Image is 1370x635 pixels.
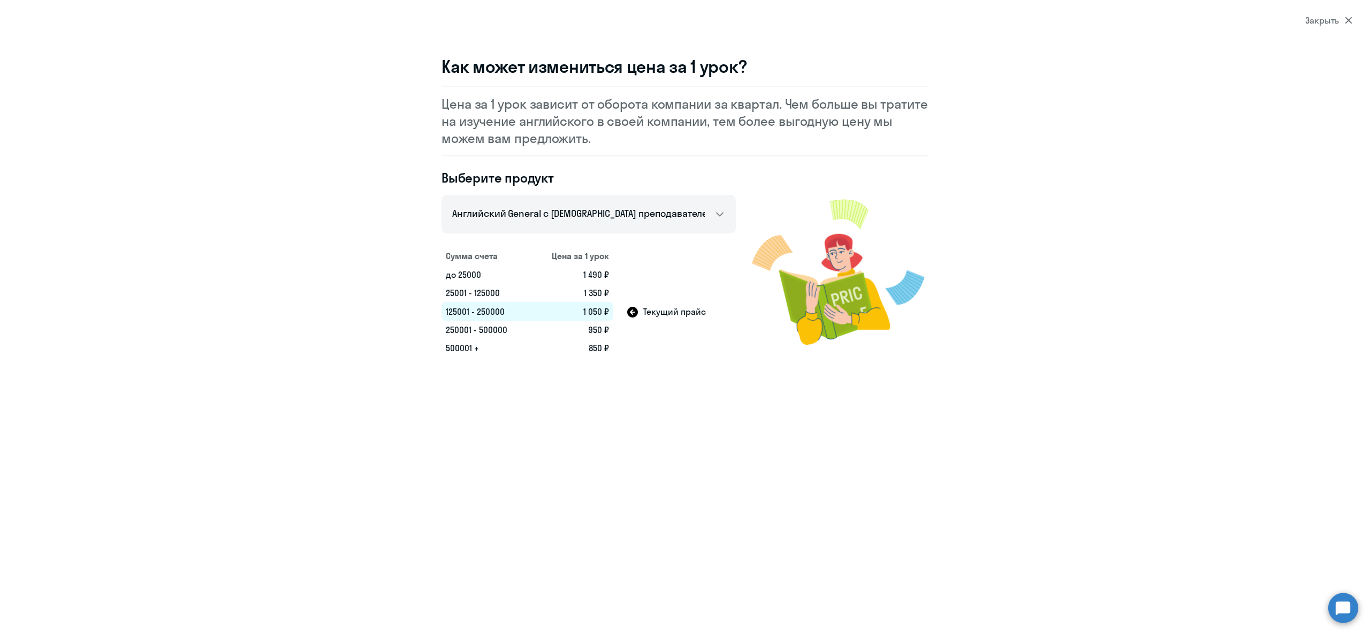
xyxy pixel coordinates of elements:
[442,321,530,339] td: 250001 - 500000
[530,246,614,266] th: Цена за 1 урок
[442,302,530,321] td: 125001 - 250000
[613,302,736,321] td: Текущий прайс
[442,339,530,357] td: 500001 +
[442,284,530,302] td: 25001 - 125000
[442,95,928,147] p: Цена за 1 урок зависит от оборота компании за квартал. Чем больше вы тратите на изучение английск...
[530,284,614,302] td: 1 350 ₽
[442,56,928,77] h3: Как может измениться цена за 1 урок?
[442,169,736,186] h4: Выберите продукт
[1305,14,1352,27] div: Закрыть
[442,246,530,266] th: Сумма счета
[442,266,530,284] td: до 25000
[530,321,614,339] td: 950 ₽
[530,339,614,357] td: 850 ₽
[530,266,614,284] td: 1 490 ₽
[530,302,614,321] td: 1 050 ₽
[752,186,928,357] img: modal-image.png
